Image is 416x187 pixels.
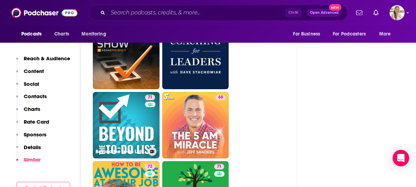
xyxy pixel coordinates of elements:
[390,5,405,20] span: Logged in as acquavie
[285,8,302,17] span: Ctrl K
[329,4,341,11] span: New
[16,156,41,169] button: Similar
[93,22,160,89] a: 73
[16,106,40,118] button: Charts
[96,149,145,155] h3: Beyond the To-Do List - Productivity for Work and Life
[162,22,229,89] a: 75
[16,118,49,131] button: Rate Card
[16,131,46,144] button: Sponsors
[24,93,47,100] p: Contacts
[216,95,226,100] a: 68
[24,118,49,125] p: Rate Card
[353,7,365,19] a: Show notifications dropdown
[24,156,41,163] p: Similar
[24,106,40,112] p: Charts
[147,163,152,170] span: 72
[390,5,405,20] button: Show profile menu
[24,144,41,150] p: Details
[307,9,342,17] button: Open AdvancedNew
[16,144,41,157] button: Details
[54,29,69,39] span: Charts
[148,94,152,101] span: 71
[16,68,44,81] button: Content
[108,7,285,18] input: Search podcasts, credits, & more...
[374,28,399,41] button: open menu
[214,164,224,169] a: 71
[310,11,339,14] span: Open Advanced
[77,28,115,41] button: open menu
[24,81,39,87] p: Social
[16,55,70,68] button: Reach & Audience
[333,29,366,39] span: For Podcasters
[50,28,73,41] a: Charts
[11,6,77,19] img: Podchaser - Follow, Share and Rate Podcasts
[17,28,51,41] button: open menu
[81,29,106,39] span: Monitoring
[24,55,70,62] p: Reach & Audience
[162,92,229,159] a: 68
[145,95,155,100] a: 71
[328,28,376,41] button: open menu
[288,28,329,41] button: open menu
[218,94,223,101] span: 68
[371,7,381,19] a: Show notifications dropdown
[89,5,348,21] div: Search podcasts, credits, & more...
[217,163,221,170] span: 71
[393,150,409,166] div: Open Intercom Messenger
[16,81,39,93] button: Social
[24,131,46,138] p: Sponsors
[93,92,160,159] a: 71Beyond the To-Do List - Productivity for Work and Life
[390,5,405,20] img: User Profile
[145,164,155,169] a: 72
[293,29,320,39] span: For Business
[379,29,391,39] span: More
[21,29,42,39] span: Podcasts
[24,68,44,74] p: Content
[16,93,47,106] button: Contacts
